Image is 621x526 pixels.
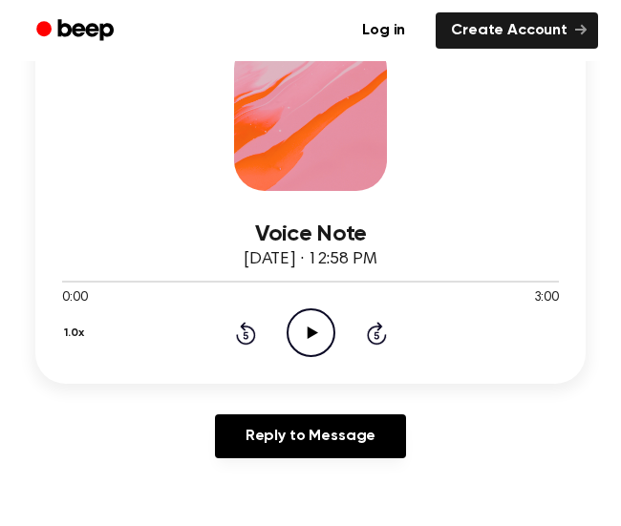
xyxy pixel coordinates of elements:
[62,221,559,247] h3: Voice Note
[343,9,424,53] a: Log in
[62,288,87,308] span: 0:00
[244,251,377,268] span: [DATE] · 12:58 PM
[62,317,91,349] button: 1.0x
[23,12,131,50] a: Beep
[534,288,559,308] span: 3:00
[436,12,598,49] a: Create Account
[215,414,406,458] a: Reply to Message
